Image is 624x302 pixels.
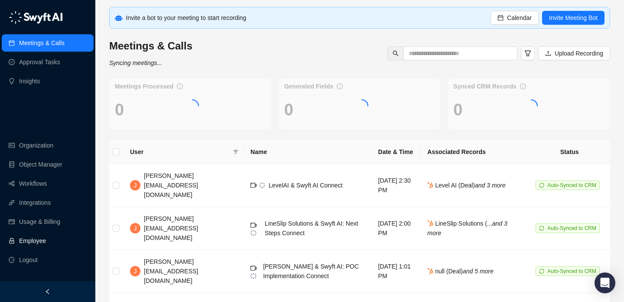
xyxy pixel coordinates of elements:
span: LevelAI & Swyft AI Connect [269,182,342,189]
button: Upload Recording [538,46,610,60]
span: J [134,266,137,276]
span: loading [353,97,371,115]
a: Usage & Billing [19,213,60,230]
span: sync [539,183,544,188]
a: Approval Tasks [19,53,60,71]
a: Integrations [19,194,51,211]
div: Open Intercom Messenger [595,272,615,293]
td: [DATE] 1:01 PM [371,250,421,293]
img: logo-small-inverted-DW8HDUn_.png [250,273,257,279]
span: video-camera [250,222,257,228]
img: logo-05li4sbe.png [9,11,63,24]
span: LineSlip Solutions & Swyft AI: Next Steps Connect [265,220,358,236]
span: loading [522,97,540,115]
span: null (Deal) [427,268,494,275]
span: Level AI (Deal) [427,182,506,189]
span: upload [545,50,551,56]
th: Date & Time [371,140,421,164]
span: filter [524,50,531,57]
td: [DATE] 2:30 PM [371,164,421,207]
th: Name [244,140,371,164]
span: Logout [19,251,38,269]
span: [PERSON_NAME][EMAIL_ADDRESS][DOMAIN_NAME] [144,215,198,241]
span: [PERSON_NAME][EMAIL_ADDRESS][DOMAIN_NAME] [144,258,198,284]
span: J [134,223,137,233]
span: left [45,289,51,295]
span: video-camera [250,265,257,271]
img: logo-small-inverted-DW8HDUn_.png [259,182,265,188]
button: Invite Meeting Bot [542,11,604,25]
span: logout [9,257,15,263]
span: [PERSON_NAME] & Swyft AI: POC Implementation Connect [263,263,359,279]
button: Calendar [491,11,539,25]
span: filter [233,149,238,154]
a: Workflows [19,175,47,192]
td: [DATE] 2:00 PM [371,207,421,250]
span: calendar [497,15,504,21]
a: Employee [19,232,46,249]
span: User [130,147,230,157]
span: [PERSON_NAME][EMAIL_ADDRESS][DOMAIN_NAME] [144,172,198,198]
span: filter [231,145,240,158]
th: Associated Records [420,140,529,164]
span: Calendar [507,13,532,23]
span: Invite Meeting Bot [549,13,598,23]
i: Syncing meetings... [109,59,162,66]
i: and 3 more [427,220,507,236]
span: Auto-Synced to CRM [547,268,596,274]
i: and 5 more [463,268,494,275]
span: sync [539,226,544,231]
span: LineSlip Solutions (... [427,220,507,236]
span: sync [539,269,544,274]
img: logo-small-inverted-DW8HDUn_.png [250,230,257,236]
a: Object Manager [19,156,62,173]
a: Meetings & Calls [19,34,65,52]
a: Organization [19,137,53,154]
th: Status [529,140,610,164]
span: Invite a bot to your meeting to start recording [126,14,247,21]
span: Auto-Synced to CRM [547,225,596,231]
i: and 3 more [475,182,506,189]
span: search [393,50,399,56]
a: Insights [19,72,40,90]
span: video-camera [250,182,257,188]
span: Upload Recording [555,49,603,58]
span: loading [183,97,201,115]
span: Auto-Synced to CRM [547,182,596,188]
span: J [134,181,137,190]
h3: Meetings & Calls [109,39,192,53]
